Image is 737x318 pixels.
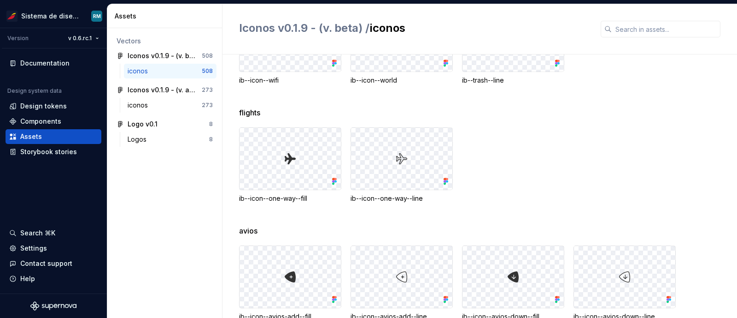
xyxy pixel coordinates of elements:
[20,117,61,126] div: Components
[124,98,216,113] a: iconos273
[20,59,70,68] div: Documentation
[6,144,101,159] a: Storybook stories
[64,32,103,45] button: v 0.6.rc.1
[113,48,216,63] a: Iconos v0.1.9 - (v. beta)508
[6,99,101,114] a: Design tokens
[20,228,55,238] div: Search ⌘K
[239,107,260,118] span: flights
[68,35,92,42] span: v 0.6.rc.1
[20,132,42,141] div: Assets
[128,101,152,110] div: iconos
[93,12,101,20] div: RM
[351,194,453,203] div: ib--icon--one-way--line
[113,83,216,97] a: Iconos v0.1.9 - (v. actual)273
[20,244,47,253] div: Settings
[239,21,369,35] span: Iconos v0.1.9 - (v. beta) /
[6,226,101,240] button: Search ⌘K
[202,86,213,94] div: 273
[6,129,101,144] a: Assets
[128,135,150,144] div: Logos
[128,85,196,95] div: Iconos v0.1.9 - (v. actual)
[7,87,62,95] div: Design system data
[128,120,158,129] div: Logo v0.1
[21,12,80,21] div: Sistema de diseño Iberia
[2,6,105,26] button: Sistema de diseño IberiaRM
[6,11,18,22] img: 55604660-494d-44a9-beb2-692398e9940a.png
[20,102,67,111] div: Design tokens
[30,301,76,311] svg: Supernova Logo
[6,241,101,256] a: Settings
[117,36,213,46] div: Vectors
[202,52,213,60] div: 508
[209,120,213,128] div: 8
[115,12,218,21] div: Assets
[6,271,101,286] button: Help
[612,21,720,37] input: Search in assets...
[239,21,590,36] h2: iconos
[202,67,213,75] div: 508
[7,35,29,42] div: Version
[128,51,196,60] div: Iconos v0.1.9 - (v. beta)
[128,66,152,76] div: iconos
[113,117,216,132] a: Logo v0.18
[351,76,453,85] div: ib--icon--world
[202,102,213,109] div: 273
[239,194,341,203] div: ib--icon--one-way--fill
[20,274,35,283] div: Help
[124,64,216,78] a: iconos508
[20,147,77,156] div: Storybook stories
[6,256,101,271] button: Contact support
[239,225,257,236] span: avios
[239,76,341,85] div: ib--icon--wifi
[209,136,213,143] div: 8
[6,56,101,71] a: Documentation
[20,259,72,268] div: Contact support
[124,132,216,147] a: Logos8
[462,76,564,85] div: ib--trash--line
[6,114,101,129] a: Components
